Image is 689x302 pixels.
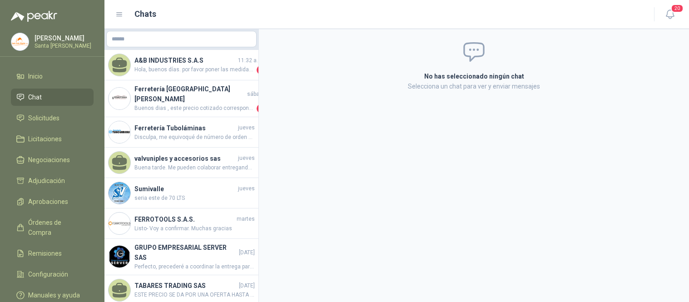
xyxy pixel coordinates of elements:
img: Company Logo [109,182,130,204]
a: Solicitudes [11,109,94,127]
a: Negociaciones [11,151,94,168]
span: ESTE PRECIO SE DA POR UNA OFERTA HASTA AGOTADOR INVENTARIO SOLAMENTE QUEDA 2 COMBOS [134,291,255,299]
a: Company LogoGRUPO EMPRESARIAL SERVER SAS[DATE]Perfecto, precederé a coordinar la entrega para el ... [104,239,258,275]
h4: valvuniples y accesorios sas [134,153,236,163]
span: jueves [238,154,255,163]
img: Company Logo [109,213,130,234]
h4: GRUPO EMPRESARIAL SERVER SAS [134,243,237,262]
span: sábado [247,90,266,99]
a: Chat [11,89,94,106]
span: seria este de 70 LTS [134,194,255,203]
span: 20 [671,4,684,13]
h4: Ferretería Tuboláminas [134,123,236,133]
a: A&B INDUSTRIES S.A.S11:32 a. m.Hola, buenos días. por favor poner las medidas exactas o el numero... [104,50,258,80]
span: [DATE] [239,282,255,290]
img: Logo peakr [11,11,57,22]
img: Company Logo [11,33,29,50]
a: Inicio [11,68,94,85]
img: Company Logo [109,246,130,267]
p: [PERSON_NAME] [35,35,91,41]
h1: Chats [134,8,156,20]
span: 11:32 a. m. [238,56,266,65]
a: Company LogoSumivallejuevesseria este de 70 LTS [104,178,258,208]
span: Perfecto, precederé a coordinar la entrega para el día martes. Se lo agradezco mucho. [134,262,255,271]
span: Aprobaciones [28,197,68,207]
h4: Ferretería [GEOGRAPHIC_DATA][PERSON_NAME] [134,84,245,104]
h4: TABARES TRADING SAS [134,281,237,291]
a: Configuración [11,266,94,283]
a: Company LogoFERROTOOLS S.A.S.martesListo- Voy a confirmar. Muchas gracias [104,208,258,239]
span: Adjudicación [28,176,65,186]
span: [DATE] [239,248,255,257]
img: Company Logo [109,121,130,143]
span: Manuales y ayuda [28,290,80,300]
a: Licitaciones [11,130,94,148]
span: Buenos dias , este precio cotizado corresponde a promocion de Julio , ya en agosto el precio es d... [134,104,255,113]
span: Buena tarde. Me pueden colaborar entregando esta orden de compra en Zanjón hondo, con remisión. F... [134,163,255,172]
span: Solicitudes [28,113,59,123]
a: Company LogoFerretería TuboláminasjuevesDisculpa, me equivoqué de número de orden de compra. [104,117,258,148]
span: Listo- Voy a confirmar. Muchas gracias [134,224,255,233]
span: Hola, buenos días. por favor poner las medidas exactas o el numero de referencia para poder reali... [134,65,255,74]
span: 1 [257,104,266,113]
span: 1 [257,65,266,74]
span: jueves [238,184,255,193]
h4: Sumivalle [134,184,236,194]
h2: No has seleccionado ningún chat [316,71,633,81]
span: Chat [28,92,42,102]
h4: FERROTOOLS S.A.S. [134,214,235,224]
span: Negociaciones [28,155,70,165]
a: Órdenes de Compra [11,214,94,241]
span: Remisiones [28,248,62,258]
a: Company LogoFerretería [GEOGRAPHIC_DATA][PERSON_NAME]sábadoBuenos dias , este precio cotizado cor... [104,80,258,117]
a: Remisiones [11,245,94,262]
span: martes [237,215,255,223]
a: Adjudicación [11,172,94,189]
span: Órdenes de Compra [28,218,85,238]
p: Selecciona un chat para ver y enviar mensajes [316,81,633,91]
img: Company Logo [109,88,130,109]
a: valvuniples y accesorios sasjuevesBuena tarde. Me pueden colaborar entregando esta orden de compr... [104,148,258,178]
span: Disculpa, me equivoqué de número de orden de compra. [134,133,255,142]
button: 20 [662,6,678,23]
p: Santa [PERSON_NAME] [35,43,91,49]
span: Inicio [28,71,43,81]
span: Licitaciones [28,134,62,144]
h4: A&B INDUSTRIES S.A.S [134,55,236,65]
span: jueves [238,124,255,132]
span: Configuración [28,269,68,279]
a: Aprobaciones [11,193,94,210]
